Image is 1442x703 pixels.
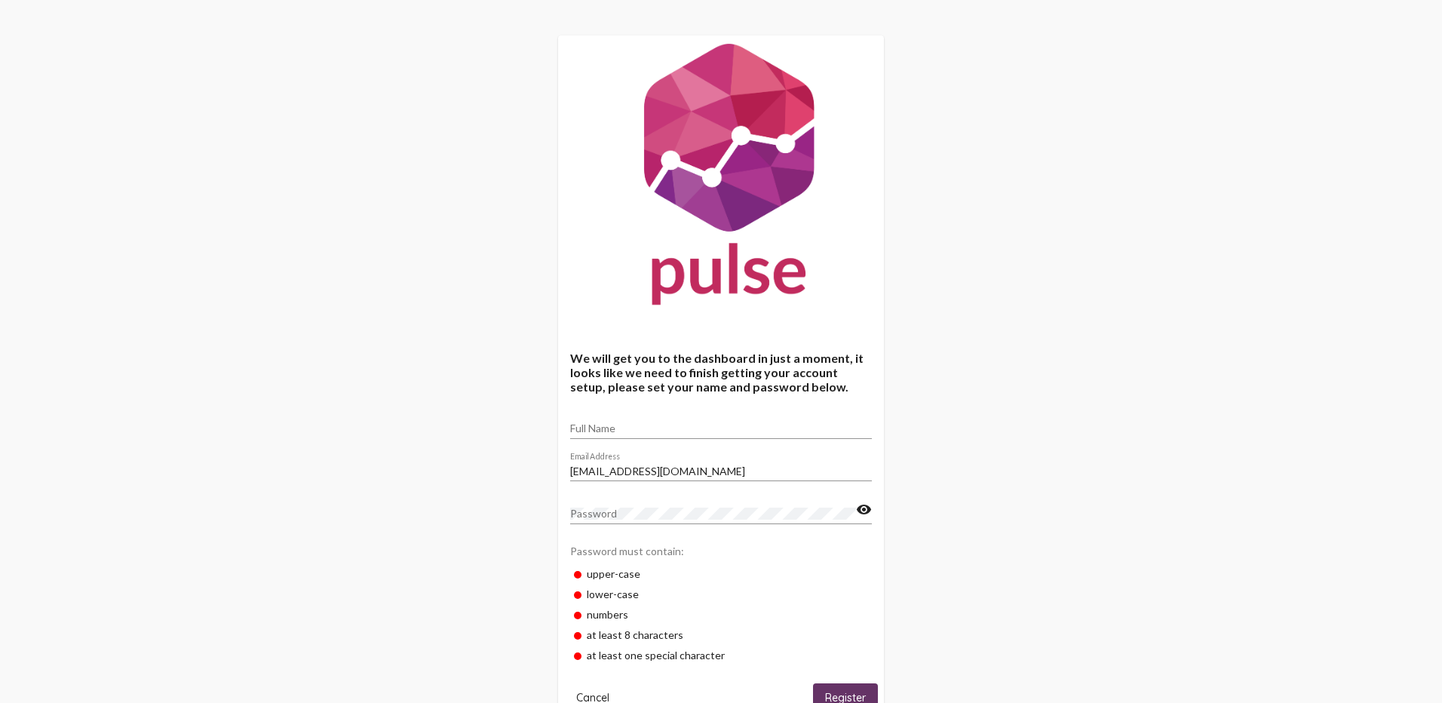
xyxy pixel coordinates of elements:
[570,645,872,665] div: at least one special character
[570,604,872,625] div: numbers
[570,584,872,604] div: lower-case
[856,501,872,519] mat-icon: visibility
[570,625,872,645] div: at least 8 characters
[570,537,872,563] div: Password must contain:
[570,351,872,394] h4: We will get you to the dashboard in just a moment, it looks like we need to finish getting your a...
[558,35,884,321] img: Pulse For Good Logo
[570,563,872,584] div: upper-case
